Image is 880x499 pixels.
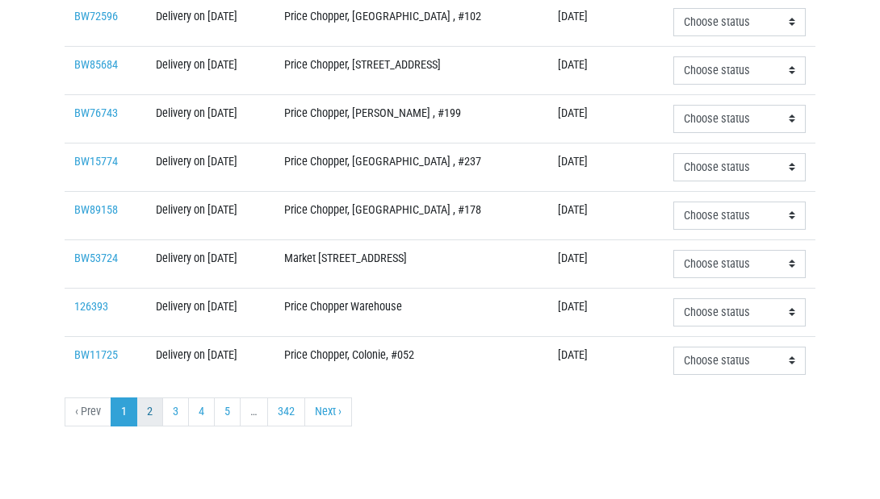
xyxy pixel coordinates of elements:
[146,143,274,191] td: Delivery on [DATE]
[162,397,189,426] a: 3
[74,348,118,362] a: BW11725
[274,94,549,143] td: Price Chopper, [PERSON_NAME] , #199
[74,10,118,23] a: BW72596
[146,191,274,239] td: Delivery on [DATE]
[274,46,549,94] td: Price Chopper, [STREET_ADDRESS]
[146,239,274,288] td: Delivery on [DATE]
[146,336,274,385] td: Delivery on [DATE]
[548,336,664,385] td: [DATE]
[548,239,664,288] td: [DATE]
[74,58,118,72] a: BW85684
[548,94,664,143] td: [DATE]
[146,94,274,143] td: Delivery on [DATE]
[274,336,549,385] td: Price Chopper, Colonie, #052
[74,300,108,314] a: 126393
[74,203,118,217] a: BW89158
[65,397,815,426] nav: pager
[267,397,305,426] a: 342
[146,46,274,94] td: Delivery on [DATE]
[74,155,118,168] a: BW15774
[188,397,215,426] a: 4
[74,252,118,265] a: BW53724
[146,288,274,336] td: Delivery on [DATE]
[274,239,549,288] td: Market [STREET_ADDRESS]
[274,191,549,239] td: Price Chopper, [GEOGRAPHIC_DATA] , #178
[304,397,352,426] a: next
[111,397,137,426] a: 1
[274,288,549,336] td: Price Chopper Warehouse
[548,288,664,336] td: [DATE]
[548,143,664,191] td: [DATE]
[136,397,163,426] a: 2
[548,46,664,94] td: [DATE]
[214,397,241,426] a: 5
[74,106,118,120] a: BW76743
[274,143,549,191] td: Price Chopper, [GEOGRAPHIC_DATA] , #237
[548,191,664,239] td: [DATE]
